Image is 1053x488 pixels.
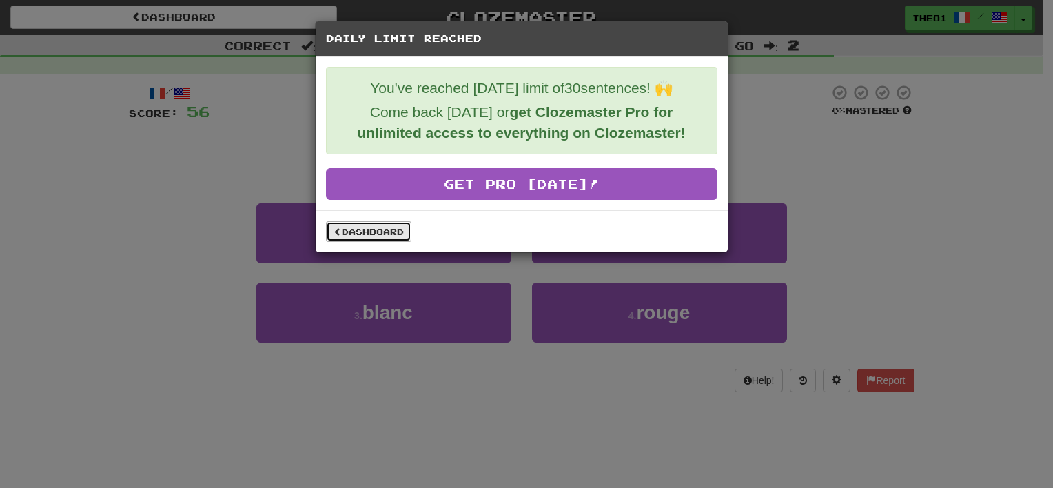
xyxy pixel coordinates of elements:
p: You've reached [DATE] limit of 30 sentences! 🙌 [337,78,706,99]
a: Get Pro [DATE]! [326,168,717,200]
h5: Daily Limit Reached [326,32,717,45]
p: Come back [DATE] or [337,102,706,143]
a: Dashboard [326,221,411,242]
strong: get Clozemaster Pro for unlimited access to everything on Clozemaster! [357,104,685,141]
